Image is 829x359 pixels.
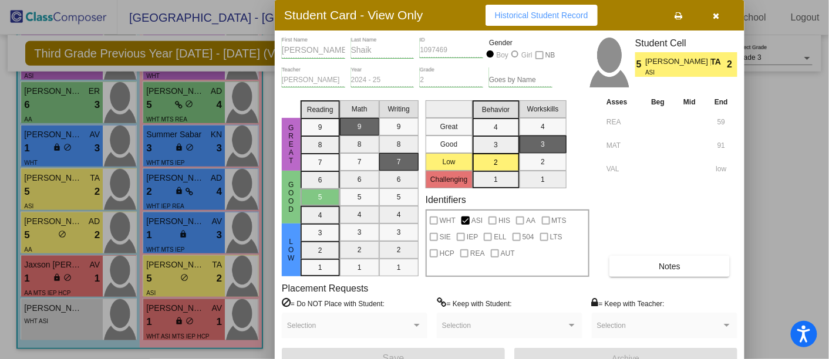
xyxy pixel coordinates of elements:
[674,96,705,109] th: Mid
[440,214,456,228] span: WHT
[606,137,639,154] input: assessment
[351,76,414,84] input: year
[635,38,737,49] h3: Student Cell
[286,238,296,262] span: Low
[498,214,510,228] span: HIS
[437,297,512,309] label: = Keep with Student:
[592,297,665,309] label: = Keep with Teacher:
[550,230,562,244] span: LTS
[545,48,555,62] span: NB
[526,214,535,228] span: AA
[606,160,639,178] input: assessment
[523,230,534,244] span: 504
[727,57,737,72] span: 2
[282,76,345,84] input: teacher
[635,57,645,72] span: 5
[496,50,509,60] div: Boy
[552,214,567,228] span: MTS
[521,50,533,60] div: Girl
[494,230,506,244] span: ELL
[286,124,296,165] span: Great
[284,8,423,22] h3: Student Card - View Only
[711,56,727,68] span: TA
[645,56,710,68] span: [PERSON_NAME] [PERSON_NAME]
[489,76,552,84] input: goes by name
[642,96,674,109] th: Beg
[467,230,478,244] span: IEP
[705,96,737,109] th: End
[645,68,702,77] span: ASI
[426,194,466,205] label: Identifiers
[495,11,588,20] span: Historical Student Record
[486,5,598,26] button: Historical Student Record
[489,38,552,48] mat-label: Gender
[420,46,483,55] input: Enter ID
[659,262,680,271] span: Notes
[282,297,385,309] label: = Do NOT Place with Student:
[440,246,454,260] span: HCP
[286,181,296,214] span: Good
[501,246,515,260] span: AUT
[440,230,451,244] span: SIE
[282,283,369,294] label: Placement Requests
[606,113,639,131] input: assessment
[471,214,483,228] span: ASI
[470,246,485,260] span: REA
[609,256,730,277] button: Notes
[604,96,642,109] th: Asses
[420,76,483,84] input: grade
